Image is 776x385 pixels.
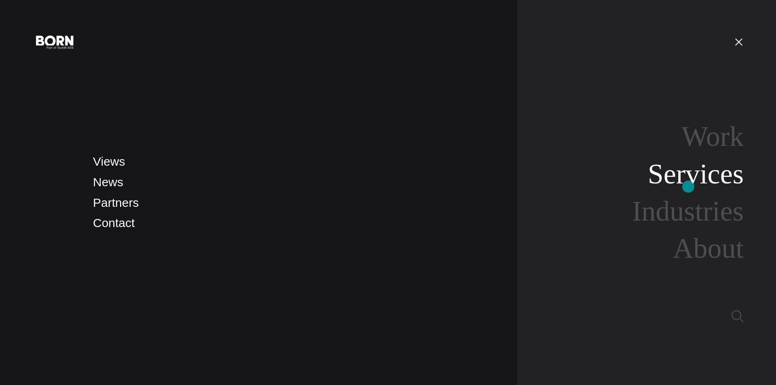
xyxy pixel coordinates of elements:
[729,33,749,50] button: Open
[93,216,135,229] a: Contact
[93,175,123,189] a: News
[673,233,744,264] a: About
[93,155,125,168] a: Views
[93,196,139,209] a: Partners
[681,121,744,152] a: Work
[632,196,744,227] a: Industries
[648,158,744,189] a: Services
[732,310,744,322] img: Search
